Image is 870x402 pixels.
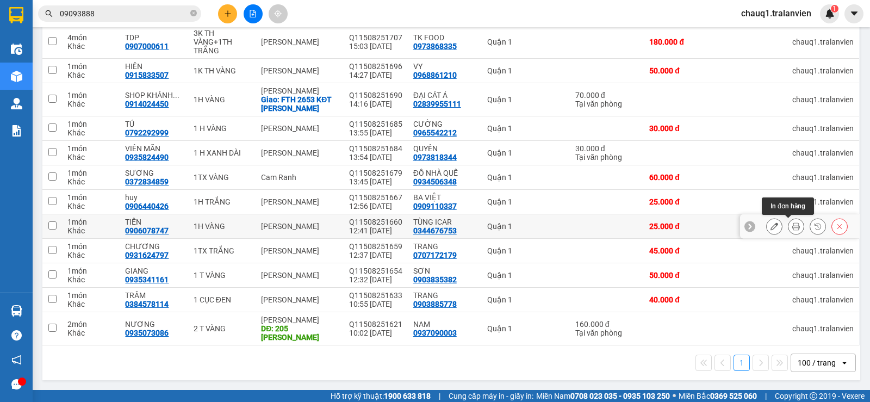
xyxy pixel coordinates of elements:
[11,355,22,365] span: notification
[67,100,114,108] div: Khác
[849,9,859,18] span: caret-down
[349,251,402,259] div: 12:37 [DATE]
[67,144,114,153] div: 1 món
[67,128,114,137] div: Khác
[244,4,263,23] button: file-add
[67,193,114,202] div: 1 món
[413,169,477,177] div: ĐỒ NHÀ QUÊ
[487,246,564,255] div: Quận 1
[487,222,564,231] div: Quận 1
[67,291,114,300] div: 1 món
[349,100,402,108] div: 14:16 [DATE]
[810,392,817,400] span: copyright
[261,38,338,46] div: [PERSON_NAME]
[67,16,108,123] b: Trà Lan Viên - Gửi khách hàng
[194,246,251,255] div: 1TX TRẮNG
[575,100,639,108] div: Tại văn phòng
[649,197,716,206] div: 25.000 đ
[792,95,854,104] div: chauq1.tralanvien
[710,392,757,400] strong: 0369 525 060
[413,62,477,71] div: VY
[349,177,402,186] div: 13:45 [DATE]
[413,91,477,100] div: ĐẠI CÁT Á
[194,173,251,182] div: 1TX VÀNG
[261,246,338,255] div: [PERSON_NAME]
[349,267,402,275] div: Q11508251654
[732,7,820,20] span: chauq1.tralanvien
[413,242,477,251] div: TRANG
[798,357,836,368] div: 100 / trang
[67,169,114,177] div: 1 món
[60,8,188,20] input: Tìm tên, số ĐT hoặc mã đơn
[349,120,402,128] div: Q11508251685
[125,251,169,259] div: 0931624797
[125,71,169,79] div: 0915833507
[261,271,338,280] div: [PERSON_NAME]
[413,226,457,235] div: 0344676753
[45,10,53,17] span: search
[125,153,169,162] div: 0935824490
[413,144,477,153] div: QUYỀN
[67,91,114,100] div: 1 món
[649,222,716,231] div: 25.000 đ
[125,144,182,153] div: VIÊN MÃN
[349,169,402,177] div: Q11508251679
[11,71,22,82] img: warehouse-icon
[67,177,114,186] div: Khác
[487,124,564,133] div: Quận 1
[125,169,182,177] div: SƯƠNG
[91,52,150,65] li: (c) 2017
[125,120,182,128] div: TÚ
[194,149,251,157] div: 1 H XANH DÀI
[194,222,251,231] div: 1H VÀNG
[649,173,716,182] div: 60.000 đ
[194,124,251,133] div: 1 H VÀNG
[844,4,863,23] button: caret-down
[832,5,836,13] span: 1
[67,153,114,162] div: Khác
[349,226,402,235] div: 12:41 [DATE]
[536,390,670,402] span: Miền Nam
[413,202,457,211] div: 0909110337
[194,295,251,304] div: 1 CỤC ĐEN
[766,218,782,234] div: Sửa đơn hàng
[487,38,564,46] div: Quận 1
[792,66,854,75] div: chauq1.tralanvien
[67,242,114,251] div: 1 món
[487,66,564,75] div: Quận 1
[413,275,457,284] div: 0903835382
[67,33,114,42] div: 4 món
[349,320,402,329] div: Q11508251621
[11,44,22,55] img: warehouse-icon
[261,86,338,95] div: [PERSON_NAME]
[261,316,338,324] div: [PERSON_NAME]
[487,324,564,333] div: Quận 1
[261,95,338,113] div: Giao: FTH 2653 KĐT LÊ HỒNG PHONG
[792,197,854,206] div: chauq1.tralanvien
[649,38,716,46] div: 180.000 đ
[384,392,431,400] strong: 1900 633 818
[673,394,676,398] span: ⚪️
[349,329,402,337] div: 10:02 [DATE]
[349,33,402,42] div: Q11508251707
[261,295,338,304] div: [PERSON_NAME]
[118,14,144,40] img: logo.jpg
[413,320,477,329] div: NAM
[249,10,257,17] span: file-add
[349,275,402,284] div: 12:32 [DATE]
[413,153,457,162] div: 0973818344
[67,120,114,128] div: 1 món
[575,329,639,337] div: Tại văn phòng
[261,324,338,342] div: DĐ: 205 NGUYỄN THIỆN THUẬT
[575,153,639,162] div: Tại văn phòng
[413,128,457,137] div: 0965542212
[67,218,114,226] div: 1 món
[261,197,338,206] div: [PERSON_NAME]
[125,267,182,275] div: GIANG
[570,392,670,400] strong: 0708 023 035 - 0935 103 250
[224,10,232,17] span: plus
[349,128,402,137] div: 13:55 [DATE]
[274,10,282,17] span: aim
[349,218,402,226] div: Q11508251660
[449,390,533,402] span: Cung cấp máy in - giấy in:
